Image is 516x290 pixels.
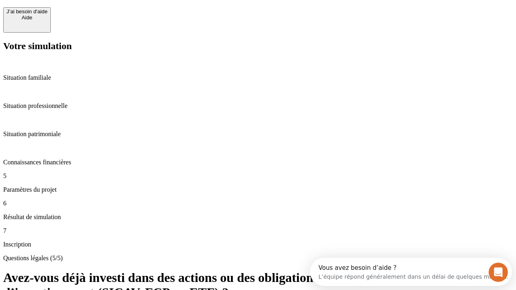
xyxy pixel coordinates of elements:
[3,186,513,193] p: Paramètres du projet
[3,3,222,25] div: Ouvrir le Messenger Intercom
[3,241,513,248] p: Inscription
[8,7,198,13] div: Vous avez besoin d’aide ?
[3,130,513,138] p: Situation patrimoniale
[6,14,48,21] div: Aide
[6,8,48,14] div: J’ai besoin d'aide
[3,7,51,33] button: J’ai besoin d'aideAide
[8,13,198,22] div: L’équipe répond généralement dans un délai de quelques minutes.
[3,213,513,221] p: Résultat de simulation
[3,159,513,166] p: Connaissances financières
[3,200,513,207] p: 6
[310,258,512,286] iframe: Intercom live chat discovery launcher
[3,74,513,81] p: Situation familiale
[3,255,513,262] p: Questions légales (5/5)
[489,263,508,282] iframe: Intercom live chat
[3,102,513,110] p: Situation professionnelle
[3,172,513,180] p: 5
[3,227,513,234] p: 7
[3,41,513,52] h2: Votre simulation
